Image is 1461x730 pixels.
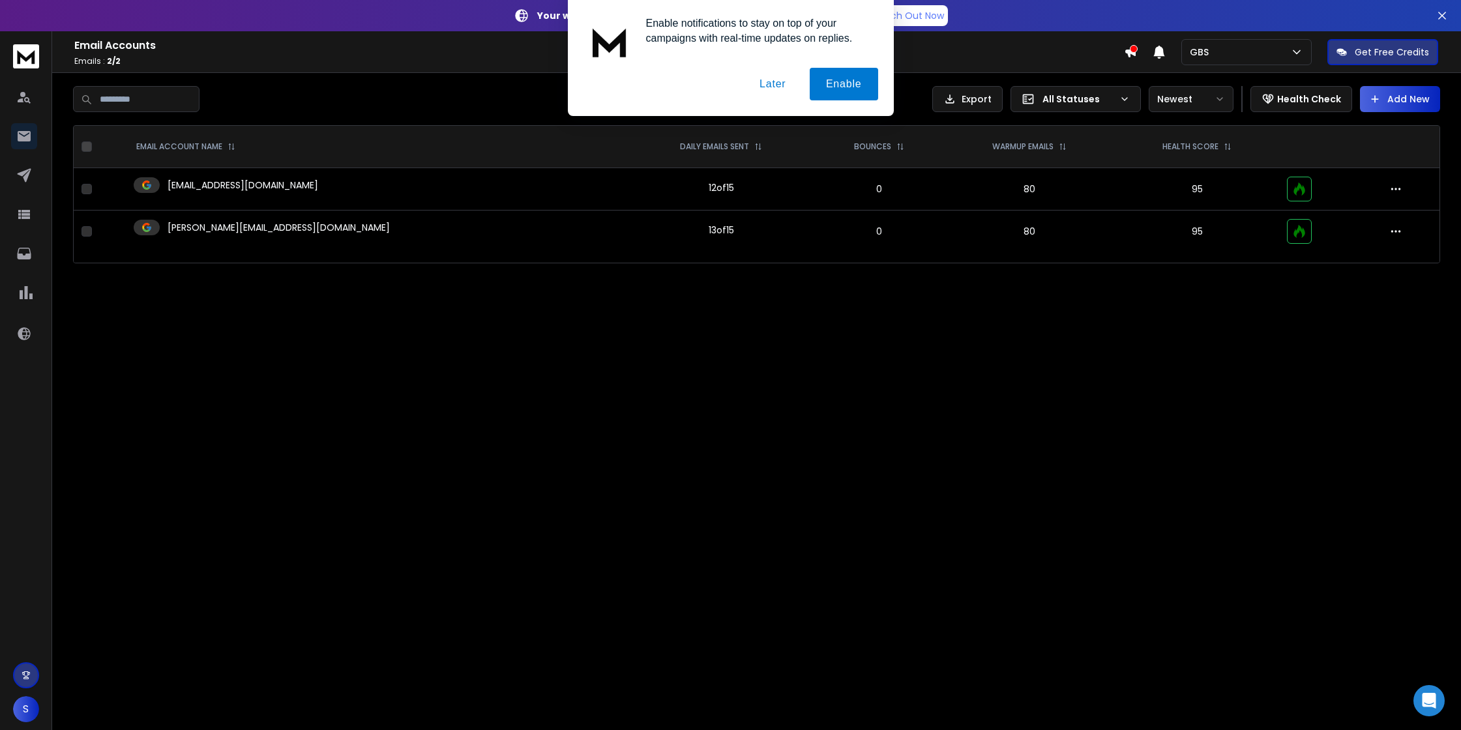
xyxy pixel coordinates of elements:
[709,181,734,194] div: 12 of 15
[680,141,749,152] p: DAILY EMAILS SENT
[583,16,636,68] img: notification icon
[943,168,1116,211] td: 80
[943,211,1116,253] td: 80
[1115,168,1278,211] td: 95
[136,141,235,152] div: EMAIL ACCOUNT NAME
[822,225,936,238] p: 0
[1115,211,1278,253] td: 95
[743,68,802,100] button: Later
[854,141,891,152] p: BOUNCES
[636,16,878,46] div: Enable notifications to stay on top of your campaigns with real-time updates on replies.
[168,179,318,192] p: [EMAIL_ADDRESS][DOMAIN_NAME]
[1413,685,1445,716] div: Open Intercom Messenger
[709,224,734,237] div: 13 of 15
[13,696,39,722] button: S
[992,141,1054,152] p: WARMUP EMAILS
[168,221,390,234] p: [PERSON_NAME][EMAIL_ADDRESS][DOMAIN_NAME]
[822,182,936,196] p: 0
[810,68,878,100] button: Enable
[1162,141,1218,152] p: HEALTH SCORE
